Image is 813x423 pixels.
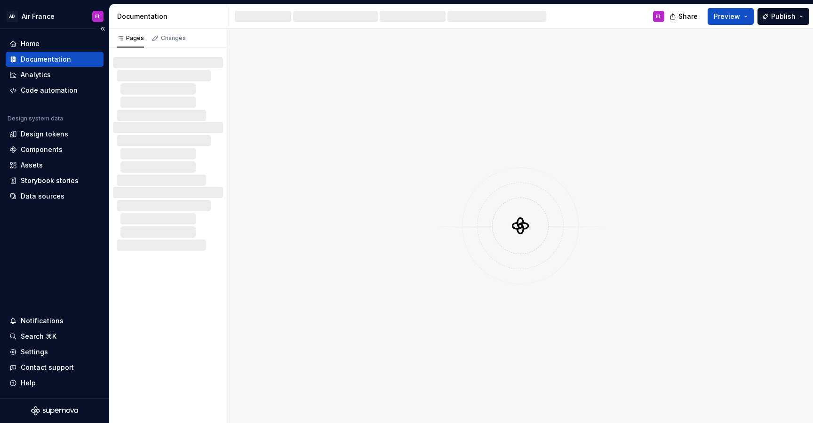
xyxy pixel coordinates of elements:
a: Design tokens [6,127,104,142]
svg: Supernova Logo [31,406,78,415]
div: Design tokens [21,129,68,139]
button: Search ⌘K [6,329,104,344]
div: Analytics [21,70,51,80]
div: Assets [21,160,43,170]
div: Code automation [21,86,78,95]
span: Preview [714,12,740,21]
div: Help [21,378,36,388]
div: Air France [22,12,55,21]
div: FL [656,13,662,20]
div: Notifications [21,316,64,326]
div: Data sources [21,192,64,201]
button: Help [6,375,104,391]
button: Share [665,8,704,25]
a: Components [6,142,104,157]
div: Home [21,39,40,48]
a: Storybook stories [6,173,104,188]
a: Code automation [6,83,104,98]
button: Publish [757,8,809,25]
div: Search ⌘K [21,332,56,341]
button: Contact support [6,360,104,375]
span: Publish [771,12,796,21]
div: Contact support [21,363,74,372]
button: Notifications [6,313,104,328]
button: ADAir FranceFL [2,6,107,26]
a: Documentation [6,52,104,67]
div: FL [95,13,101,20]
div: Settings [21,347,48,357]
a: Home [6,36,104,51]
a: Assets [6,158,104,173]
div: Changes [161,34,186,42]
div: Design system data [8,115,63,122]
div: Documentation [21,55,71,64]
button: Collapse sidebar [96,22,109,35]
div: Documentation [117,12,223,21]
div: Components [21,145,63,154]
button: Preview [708,8,754,25]
div: AD [7,11,18,22]
span: Share [678,12,698,21]
a: Analytics [6,67,104,82]
div: Storybook stories [21,176,79,185]
div: Pages [117,34,144,42]
a: Settings [6,344,104,359]
a: Data sources [6,189,104,204]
